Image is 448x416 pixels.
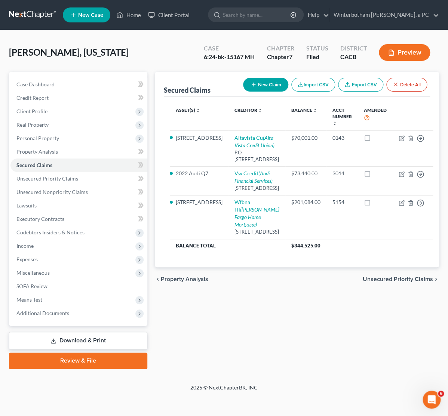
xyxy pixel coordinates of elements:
[16,202,37,209] span: Lawsuits
[196,108,200,113] i: unfold_more
[306,53,328,61] div: Filed
[243,78,288,92] button: New Claim
[155,276,161,282] i: chevron_left
[386,78,427,92] button: Delete All
[234,206,279,228] i: ([PERSON_NAME] Fargo Home Mortgage)
[10,185,147,199] a: Unsecured Nonpriority Claims
[9,47,129,58] span: [PERSON_NAME], [US_STATE]
[313,108,317,113] i: unfold_more
[291,134,320,142] div: $70,001.00
[332,121,337,126] i: unfold_more
[267,44,294,53] div: Chapter
[379,44,430,61] button: Preview
[144,8,193,22] a: Client Portal
[161,276,208,282] span: Property Analysis
[234,170,273,184] a: Vw Credit(Audi Financial Services)
[16,310,69,316] span: Additional Documents
[223,8,291,22] input: Search by name...
[234,149,279,163] div: P.O. [STREET_ADDRESS]
[438,391,444,397] span: 6
[16,175,78,182] span: Unsecured Priority Claims
[291,243,320,249] span: $344,525.00
[433,276,439,282] i: chevron_right
[10,172,147,185] a: Unsecured Priority Claims
[291,107,317,113] a: Balance unfold_more
[16,108,47,114] span: Client Profile
[304,8,329,22] a: Help
[16,135,59,141] span: Personal Property
[340,44,367,53] div: District
[234,185,279,192] div: [STREET_ADDRESS]
[358,103,393,131] th: Amended
[10,280,147,293] a: SOFA Review
[16,269,50,276] span: Miscellaneous
[16,229,85,235] span: Codebtors Insiders & Notices
[234,107,263,113] a: Creditor unfold_more
[16,81,55,87] span: Case Dashboard
[16,296,42,303] span: Means Test
[176,198,223,206] li: [STREET_ADDRESS]
[338,78,383,92] a: Export CSV
[10,78,147,91] a: Case Dashboard
[9,332,147,349] a: Download & Print
[267,53,294,61] div: Chapter
[332,134,352,142] div: 0143
[10,199,147,212] a: Lawsuits
[291,170,320,177] div: $73,440.00
[258,108,263,113] i: unfold_more
[332,107,352,126] a: Acct Number unfold_more
[45,384,403,397] div: 2025 © NextChapterBK, INC
[289,53,292,60] span: 7
[10,145,147,158] a: Property Analysis
[204,44,255,53] div: Case
[16,243,34,249] span: Income
[16,95,49,101] span: Credit Report
[16,148,58,155] span: Property Analysis
[10,212,147,226] a: Executory Contracts
[234,228,279,235] div: [STREET_ADDRESS]
[330,8,439,22] a: Winterbotham [PERSON_NAME], a PC
[170,239,285,252] th: Balance Total
[291,198,320,206] div: $201,084.00
[332,170,352,177] div: 3014
[423,391,441,409] iframe: Intercom live chat
[176,134,223,142] li: [STREET_ADDRESS]
[16,121,49,128] span: Real Property
[291,78,335,92] button: Import CSV
[176,107,200,113] a: Asset(s) unfold_more
[234,135,274,148] i: (Alta Vista Credit Union)
[164,86,211,95] div: Secured Claims
[155,276,208,282] button: chevron_left Property Analysis
[340,53,367,61] div: CACB
[234,199,279,228] a: Wfbna Hl([PERSON_NAME] Fargo Home Mortgage)
[10,158,147,172] a: Secured Claims
[78,12,103,18] span: New Case
[363,276,439,282] button: Unsecured Priority Claims chevron_right
[204,53,255,61] div: 6:24-bk-15167 MH
[113,8,144,22] a: Home
[10,91,147,105] a: Credit Report
[16,189,88,195] span: Unsecured Nonpriority Claims
[16,256,38,262] span: Expenses
[234,135,274,148] a: Altavista Cu(Alta Vista Credit Union)
[9,352,147,369] a: Review & File
[306,44,328,53] div: Status
[16,216,64,222] span: Executory Contracts
[16,162,52,168] span: Secured Claims
[332,198,352,206] div: 5154
[16,283,47,289] span: SOFA Review
[363,276,433,282] span: Unsecured Priority Claims
[176,170,223,177] li: 2022 Audi Q7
